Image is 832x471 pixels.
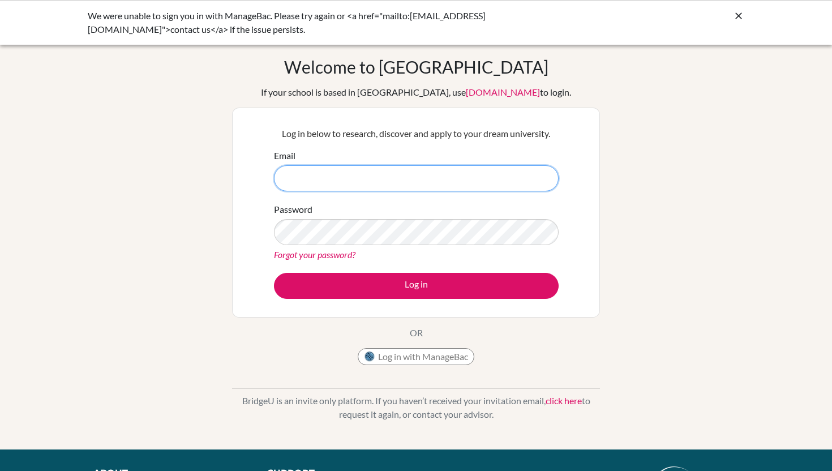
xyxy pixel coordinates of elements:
[232,394,600,421] p: BridgeU is an invite only platform. If you haven’t received your invitation email, to request it ...
[261,85,571,99] div: If your school is based in [GEOGRAPHIC_DATA], use to login.
[274,149,295,162] label: Email
[274,203,312,216] label: Password
[358,348,474,365] button: Log in with ManageBac
[466,87,540,97] a: [DOMAIN_NAME]
[284,57,548,77] h1: Welcome to [GEOGRAPHIC_DATA]
[274,249,355,260] a: Forgot your password?
[546,395,582,406] a: click here
[88,9,574,36] div: We were unable to sign you in with ManageBac. Please try again or <a href="mailto:[EMAIL_ADDRESS]...
[274,273,559,299] button: Log in
[410,326,423,340] p: OR
[274,127,559,140] p: Log in below to research, discover and apply to your dream university.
